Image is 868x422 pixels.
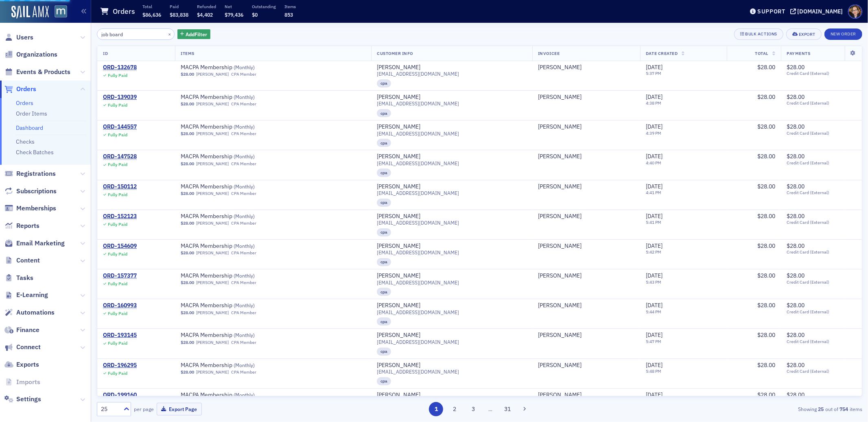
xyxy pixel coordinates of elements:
a: MACPA Membership (Monthly) [181,391,283,399]
span: Date Created [646,50,678,56]
span: Credit Card (External) [787,220,856,225]
span: [EMAIL_ADDRESS][DOMAIN_NAME] [377,220,459,226]
span: MACPA Membership [181,183,283,190]
span: [DATE] [646,93,662,101]
div: [PERSON_NAME] [538,391,582,399]
time: 5:41 PM [646,219,661,225]
a: ORD-193145 [103,332,137,339]
span: $28.00 [787,272,805,279]
a: [PERSON_NAME] [196,101,229,107]
span: Email Marketing [16,239,65,248]
a: MACPA Membership (Monthly) [181,123,283,131]
a: [PERSON_NAME] [538,272,582,280]
a: [PERSON_NAME] [196,340,229,345]
span: [DATE] [646,272,662,279]
span: ( Monthly ) [234,362,255,368]
time: 4:38 PM [646,100,661,106]
span: ( Monthly ) [234,183,255,190]
a: ORD-160993 [103,302,137,309]
span: Joyce Obear [538,123,634,131]
span: 853 [284,11,293,18]
a: MACPA Membership (Monthly) [181,213,283,220]
button: Export [786,28,822,40]
button: 31 [500,402,514,416]
span: [EMAIL_ADDRESS][DOMAIN_NAME] [377,131,459,137]
span: $28.00 [757,123,775,130]
span: $28.00 [787,123,805,130]
span: Total [755,50,769,56]
span: Events & Products [16,68,70,77]
a: Organizations [4,50,57,59]
a: Imports [4,378,40,387]
span: [DATE] [646,123,662,130]
a: Tasks [4,273,33,282]
a: [PERSON_NAME] [196,72,229,77]
span: Connect [16,343,41,352]
span: Tasks [16,273,33,282]
span: ( Monthly ) [234,94,255,100]
a: MACPA Membership (Monthly) [181,332,283,339]
a: [PERSON_NAME] [196,131,229,136]
div: [PERSON_NAME] [538,64,582,71]
a: View Homepage [49,5,67,19]
span: ID [103,50,108,56]
span: Automations [16,308,55,317]
span: $83,838 [170,11,188,18]
span: Finance [16,326,39,335]
a: ORD-157377 [103,272,137,280]
a: [PERSON_NAME] [196,161,229,166]
a: [PERSON_NAME] [377,272,420,280]
span: $28.00 [757,183,775,190]
input: Search… [97,28,175,40]
div: [PERSON_NAME] [538,362,582,369]
a: [PERSON_NAME] [377,391,420,399]
a: Subscriptions [4,187,57,196]
span: ( Monthly ) [234,391,255,398]
span: [DATE] [646,212,662,220]
div: ORD-152123 [103,213,137,220]
a: MACPA Membership (Monthly) [181,243,283,250]
a: New Order [824,30,862,37]
a: [PERSON_NAME] [377,243,420,250]
a: [PERSON_NAME] [377,302,420,309]
span: $28.00 [787,302,805,309]
button: 3 [466,402,480,416]
span: [EMAIL_ADDRESS][DOMAIN_NAME] [377,190,459,196]
div: Fully Paid [108,132,127,138]
span: Joyce Obear [538,183,634,190]
a: MACPA Membership (Monthly) [181,302,283,309]
div: [PERSON_NAME] [377,153,420,160]
span: MACPA Membership [181,213,283,220]
span: ( Monthly ) [234,243,255,249]
span: Credit Card (External) [787,309,856,315]
span: $28.00 [757,153,775,160]
a: ORD-154609 [103,243,137,250]
span: MACPA Membership [181,243,283,250]
span: $28.00 [757,302,775,309]
a: [PERSON_NAME] [196,250,229,256]
div: cpa [377,199,391,207]
a: SailAMX [11,6,49,19]
span: Joyce Obear [538,213,634,220]
span: Users [16,33,33,42]
span: $28.00 [181,221,194,226]
a: [PERSON_NAME] [538,302,582,309]
div: Fully Paid [108,251,127,257]
div: [PERSON_NAME] [377,64,420,71]
span: Joyce Obear [538,64,634,71]
span: $28.00 [181,131,194,136]
div: ORD-139039 [103,94,137,101]
span: Reports [16,221,39,230]
a: Exports [4,360,39,369]
div: ORD-144557 [103,123,137,131]
span: Payments [787,50,810,56]
span: Orders [16,85,36,94]
a: Dashboard [16,124,43,131]
span: Joyce Obear [538,302,634,309]
span: MACPA Membership [181,362,283,369]
span: E-Learning [16,291,48,300]
button: [DOMAIN_NAME] [790,9,846,14]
